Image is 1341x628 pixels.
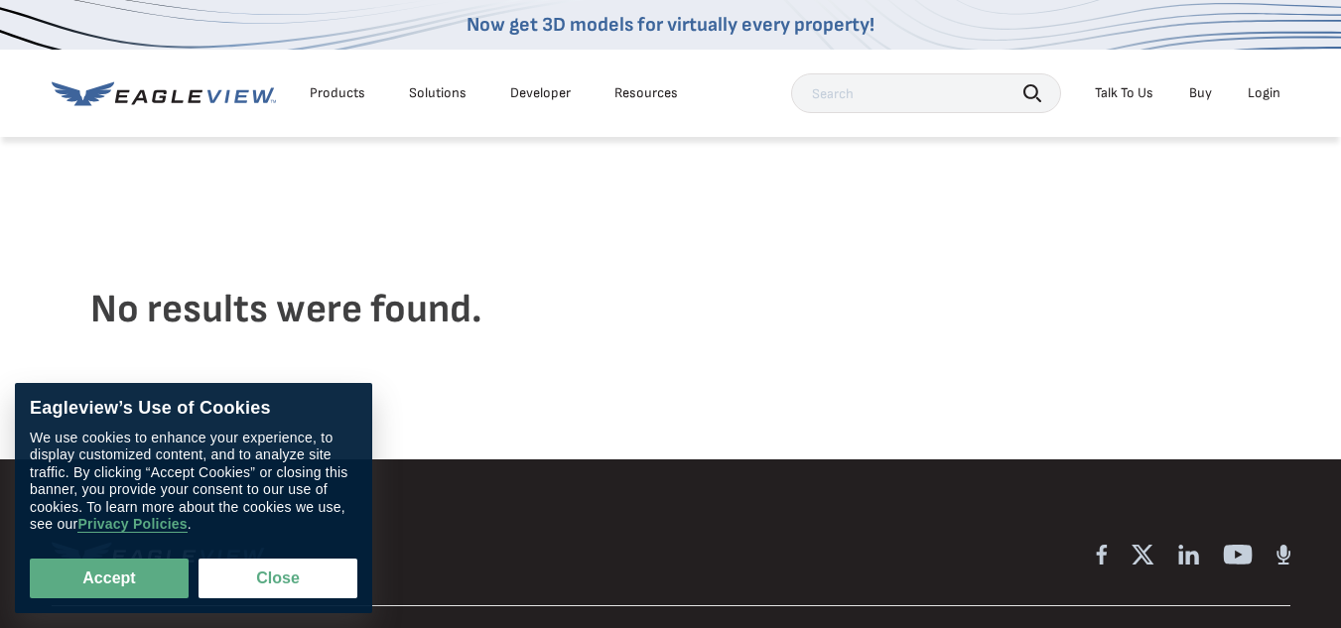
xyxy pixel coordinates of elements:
[1095,84,1153,102] div: Talk To Us
[310,84,365,102] div: Products
[30,559,189,598] button: Accept
[409,84,467,102] div: Solutions
[30,430,357,534] div: We use cookies to enhance your experience, to display customized content, and to analyze site tra...
[30,398,357,420] div: Eagleview’s Use of Cookies
[90,234,1252,385] h4: No results were found.
[510,84,571,102] a: Developer
[77,517,187,534] a: Privacy Policies
[199,559,357,598] button: Close
[467,13,874,37] a: Now get 3D models for virtually every property!
[791,73,1061,113] input: Search
[1248,84,1280,102] div: Login
[614,84,678,102] div: Resources
[1189,84,1212,102] a: Buy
